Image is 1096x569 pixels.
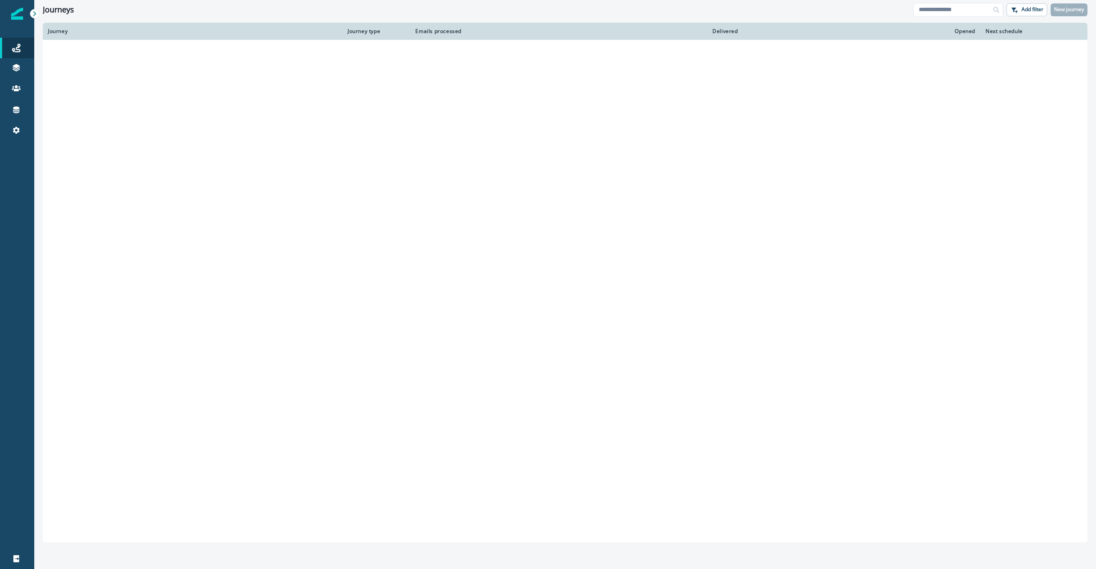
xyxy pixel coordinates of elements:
div: Delivered [472,28,738,35]
div: Next schedule [986,28,1061,35]
div: Journey type [348,28,402,35]
p: Add filter [1022,6,1043,12]
div: Opened [748,28,975,35]
h1: Journeys [43,5,74,15]
button: Add filter [1007,3,1047,16]
img: Inflection [11,8,23,20]
p: New journey [1054,6,1084,12]
button: New journey [1051,3,1087,16]
div: Emails processed [412,28,462,35]
div: Journey [48,28,337,35]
